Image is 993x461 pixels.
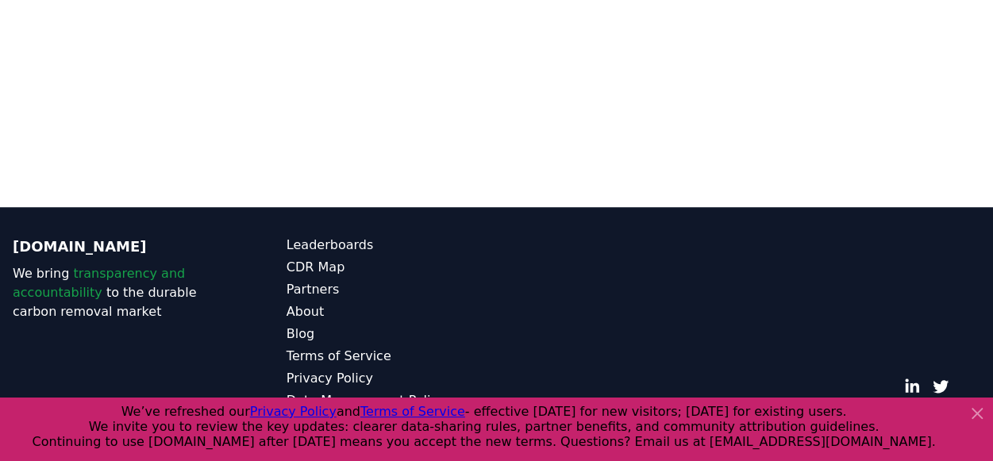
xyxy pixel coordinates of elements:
p: [DOMAIN_NAME] [13,236,223,258]
a: Data Management Policy [287,391,497,410]
a: CDR Map [287,258,497,277]
a: LinkedIn [904,378,920,394]
a: Twitter [933,378,949,394]
a: Terms of Service [287,347,497,366]
a: About [287,302,497,321]
p: We bring to the durable carbon removal market [13,264,223,321]
a: Blog [287,325,497,344]
span: transparency and accountability [13,266,185,300]
a: Leaderboards [287,236,497,255]
a: Privacy Policy [287,369,497,388]
a: Partners [287,280,497,299]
